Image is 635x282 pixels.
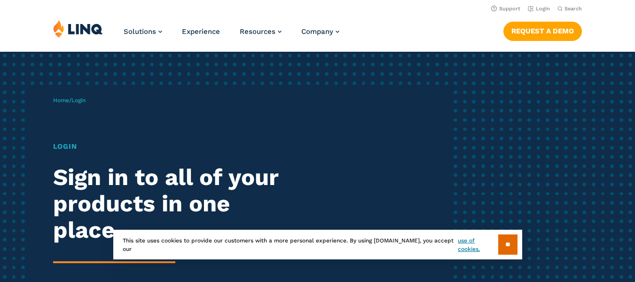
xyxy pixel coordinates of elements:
[71,97,86,104] span: Login
[53,20,103,38] img: LINQ | K‑12 Software
[53,141,298,152] h1: Login
[458,236,498,253] a: use of cookies.
[240,27,282,36] a: Resources
[124,27,162,36] a: Solutions
[301,27,333,36] span: Company
[240,27,275,36] span: Resources
[503,22,582,40] a: Request a Demo
[124,20,339,51] nav: Primary Navigation
[564,6,582,12] span: Search
[182,27,220,36] a: Experience
[503,20,582,40] nav: Button Navigation
[53,97,86,104] span: /
[53,164,298,243] h2: Sign in to all of your products in one place.
[124,27,156,36] span: Solutions
[113,230,522,259] div: This site uses cookies to provide our customers with a more personal experience. By using [DOMAIN...
[528,6,550,12] a: Login
[301,27,339,36] a: Company
[491,6,520,12] a: Support
[557,5,582,12] button: Open Search Bar
[53,97,69,104] a: Home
